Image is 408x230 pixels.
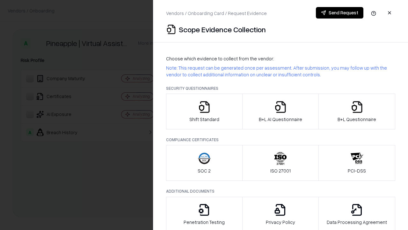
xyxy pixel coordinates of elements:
p: B+L AI Questionnaire [259,116,302,123]
p: Privacy Policy [266,219,295,226]
p: Penetration Testing [184,219,225,226]
p: Additional Documents [166,188,395,194]
button: SOC 2 [166,145,243,181]
button: ISO 27001 [242,145,319,181]
p: Shift Standard [189,116,219,123]
p: Security Questionnaires [166,86,395,91]
button: Send Request [316,7,363,19]
button: Shift Standard [166,94,243,129]
p: Choose which evidence to collect from the vendor: [166,55,395,62]
p: Scope Evidence Collection [179,24,266,34]
p: Compliance Certificates [166,137,395,142]
p: SOC 2 [198,167,211,174]
p: ISO 27001 [270,167,291,174]
p: Data Processing Agreement [327,219,387,226]
button: PCI-DSS [318,145,395,181]
p: B+L Questionnaire [338,116,376,123]
p: Vendors / Onboarding Card / Request Evidence [166,10,267,17]
button: B+L Questionnaire [318,94,395,129]
p: Note: This request can be generated once per assessment. After submission, you may follow up with... [166,65,395,78]
p: PCI-DSS [348,167,366,174]
button: B+L AI Questionnaire [242,94,319,129]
